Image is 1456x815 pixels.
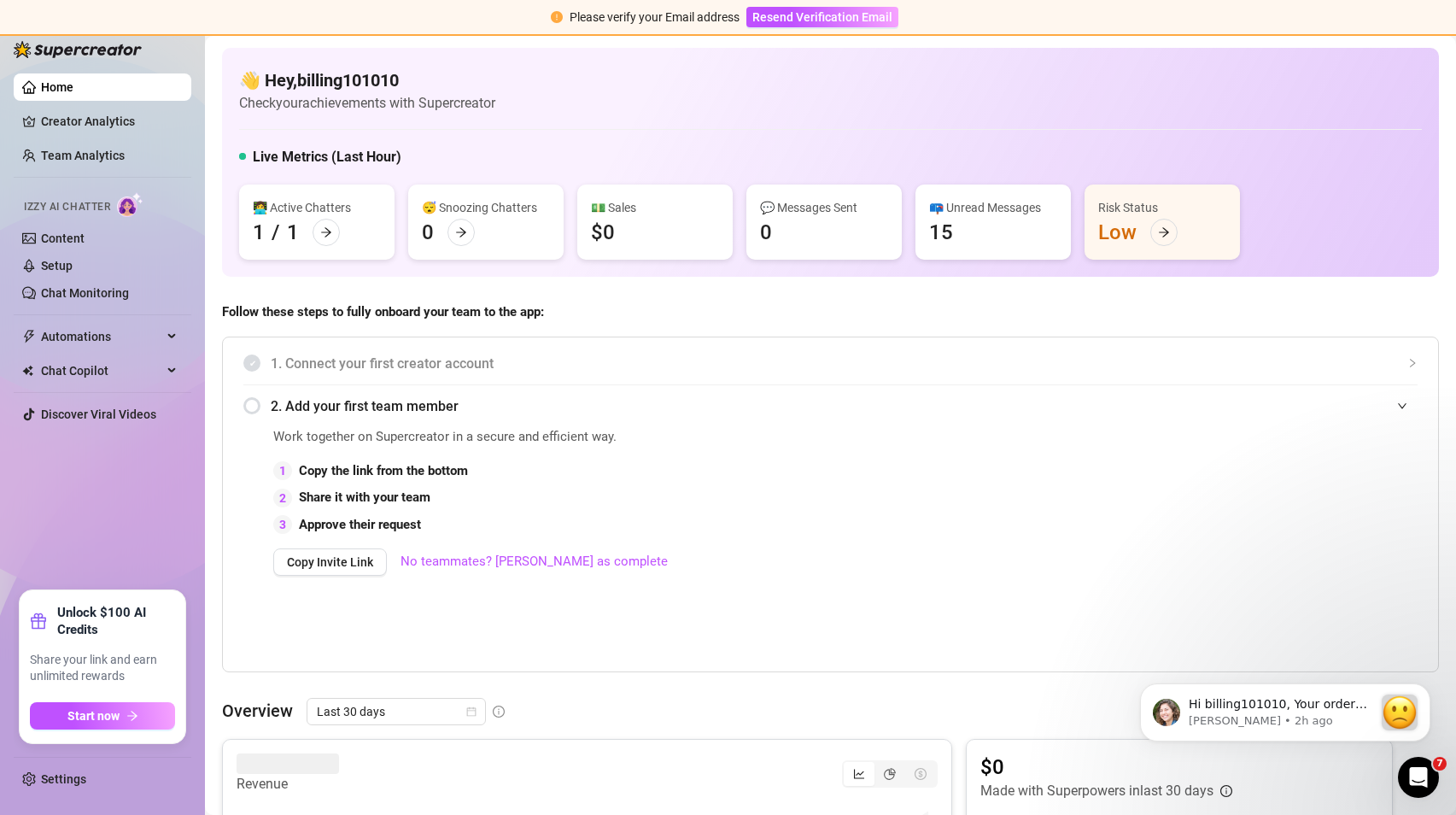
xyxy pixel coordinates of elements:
[1158,226,1170,238] span: arrow-right
[22,365,33,377] img: Chat Copilot
[253,219,265,246] div: 1
[41,259,73,273] a: Setup
[884,768,896,780] span: pie-chart
[253,147,401,167] h5: Live Metrics (Last Hour)
[239,68,495,92] h4: 👋 Hey, billing101010
[760,198,888,217] div: 💬 Messages Sent
[929,219,953,246] div: 15
[299,517,421,532] strong: Approve their request
[41,232,85,245] a: Content
[1076,427,1418,646] iframe: Adding Team Members
[317,699,476,724] span: Last 30 days
[41,772,86,786] a: Settings
[422,219,434,246] div: 0
[41,108,178,135] a: Creator Analytics
[299,490,430,505] strong: Share it with your team
[591,198,719,217] div: 💵 Sales
[1098,198,1226,217] div: Risk Status
[271,396,1418,417] span: 2. Add your first team member
[1407,358,1418,368] span: collapsed
[30,613,47,630] span: gift
[253,198,381,217] div: 👩‍💻 Active Chatters
[980,753,1232,781] article: $0
[237,774,339,794] article: Revenue
[842,760,938,788] div: segmented control
[222,698,293,724] article: Overview
[41,80,73,94] a: Home
[570,8,740,26] div: Please verify your Email address
[466,707,477,717] span: calendar
[30,652,175,685] span: Share your link and earn unlimited rewards
[41,323,162,350] span: Automations
[243,343,1418,384] div: 1. Connect your first creator account
[1398,757,1439,798] iframe: Intercom live chat
[929,198,1057,217] div: 📪 Unread Messages
[1397,401,1407,411] span: expanded
[271,353,1418,374] span: 1. Connect your first creator account
[1433,757,1447,771] span: 7
[41,407,156,421] a: Discover Viral Videos
[287,219,299,246] div: 1
[273,548,387,576] button: Copy Invite Link
[455,226,467,238] span: arrow-right
[273,427,1033,448] span: Work together on Supercreator in a secure and efficient way.
[22,330,36,343] span: thunderbolt
[57,604,175,638] strong: Unlock $100 AI Credits
[243,385,1418,427] div: 2. Add your first team member
[320,226,332,238] span: arrow-right
[41,357,162,384] span: Chat Copilot
[1114,649,1456,769] iframe: Intercom notifications message
[239,92,495,114] article: Check your achievements with Supercreator
[117,192,143,217] img: AI Chatter
[551,11,563,23] span: exclamation-circle
[746,7,898,27] button: Resend Verification Email
[752,10,892,24] span: Resend Verification Email
[299,463,468,478] strong: Copy the link from the bottom
[422,198,550,217] div: 😴 Snoozing Chatters
[401,552,668,572] a: No teammates? [PERSON_NAME] as complete
[30,702,175,730] button: Start nowarrow-right
[591,219,615,246] div: $0
[273,515,292,534] div: 3
[760,219,772,246] div: 0
[273,461,292,480] div: 1
[222,304,544,320] strong: Follow these steps to fully onboard your team to the app:
[287,555,373,569] span: Copy Invite Link
[67,709,120,723] span: Start now
[980,781,1213,801] article: Made with Superpowers in last 30 days
[126,710,138,722] span: arrow-right
[915,768,927,780] span: dollar-circle
[24,199,110,215] span: Izzy AI Chatter
[41,286,129,300] a: Chat Monitoring
[853,768,865,780] span: line-chart
[14,41,142,58] img: logo-BBDzfeDw.svg
[493,706,505,718] span: info-circle
[273,489,292,507] div: 2
[41,149,125,162] a: Team Analytics
[1220,785,1232,797] span: info-circle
